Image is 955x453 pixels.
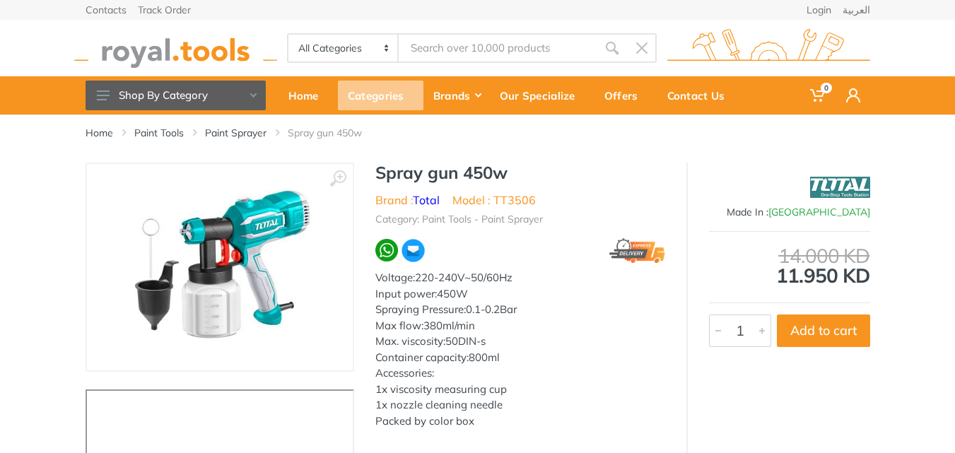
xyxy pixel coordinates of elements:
div: Container capacity:800ml [375,350,665,366]
a: Home [86,126,113,140]
div: 1x viscosity measuring cup [375,382,665,398]
img: ma.webp [401,238,426,263]
a: Our Specialize [490,76,594,114]
nav: breadcrumb [86,126,870,140]
div: Offers [594,81,657,110]
div: Home [279,81,338,110]
div: 1x nozzle cleaning needle [375,397,665,413]
div: Accessories: [375,365,665,382]
img: royal.tools Logo [667,29,870,68]
div: Spraying Pressure:0.1-0.2Bar [375,302,665,318]
a: Track Order [138,5,191,15]
div: Max. viscosity:50DIN-s [375,334,665,350]
div: Categories [338,81,423,110]
div: Contact Us [657,81,744,110]
div: Packed by color box [375,413,665,430]
li: Brand : [375,192,440,208]
div: Input power:450W [375,286,665,302]
img: wa.webp [375,239,398,261]
a: Contacts [86,5,127,15]
a: Offers [594,76,657,114]
img: Total [810,170,870,205]
div: Voltage:220-240V~50/60Hz [375,270,665,286]
li: Spray gun 450w [288,126,383,140]
img: royal.tools Logo [74,29,277,68]
span: 0 [821,83,832,93]
a: Paint Tools [134,126,184,140]
a: 0 [800,76,836,114]
h1: Spray gun 450w [375,163,665,183]
a: Login [807,5,831,15]
div: Max flow:380ml/min [375,318,665,334]
a: Paint Sprayer [205,126,266,140]
li: Model : TT3506 [452,192,536,208]
a: Total [413,193,440,207]
button: Add to cart [777,314,870,347]
img: express.png [609,238,665,263]
input: Site search [399,33,597,63]
a: Home [279,76,338,114]
div: 14.000 KD [709,246,870,266]
button: Shop By Category [86,81,266,110]
img: Royal Tools - Spray gun 450w [117,178,322,356]
div: Our Specialize [490,81,594,110]
select: Category [288,35,399,61]
div: 11.950 KD [709,246,870,286]
a: العربية [843,5,870,15]
a: Contact Us [657,76,744,114]
div: Made In : [709,205,870,220]
div: Brands [423,81,490,110]
span: [GEOGRAPHIC_DATA] [768,206,870,218]
li: Category: Paint Tools - Paint Sprayer [375,212,543,227]
a: Categories [338,76,423,114]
